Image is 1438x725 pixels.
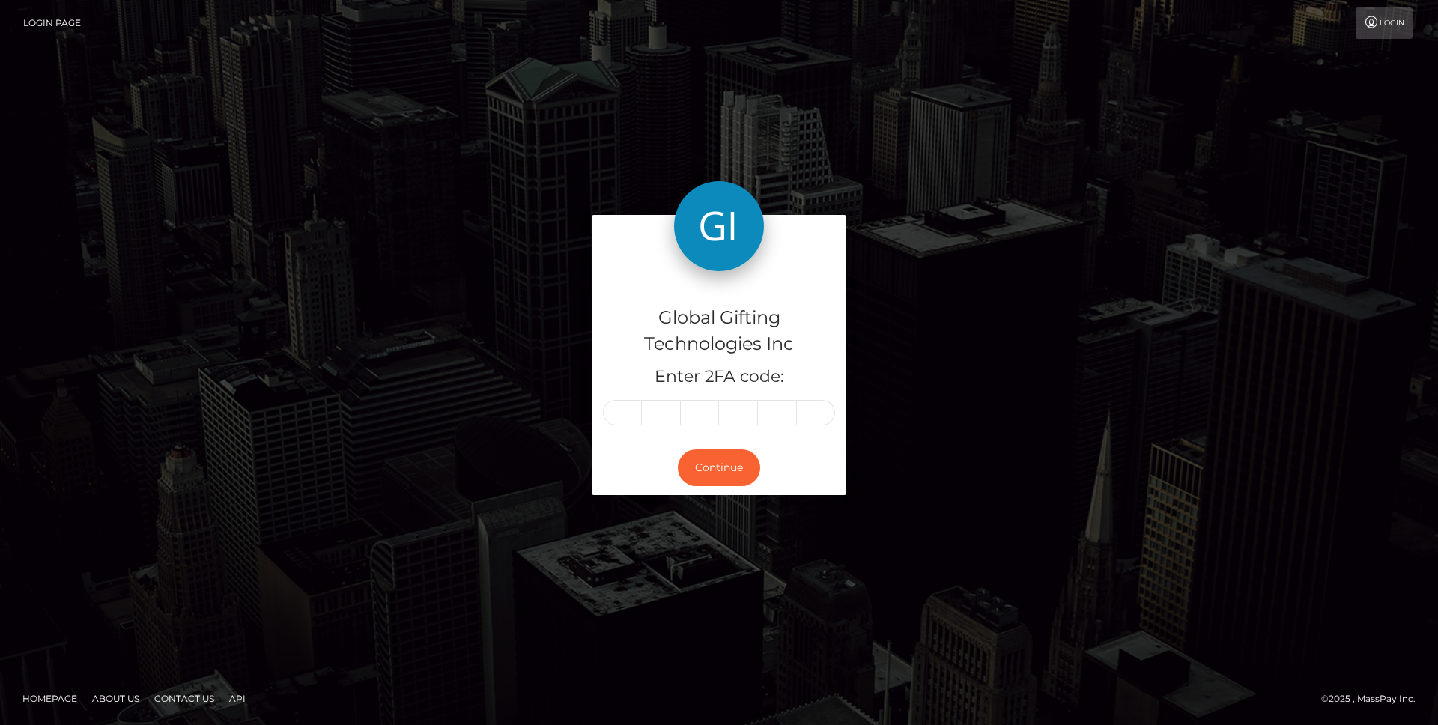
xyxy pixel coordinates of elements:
img: Global Gifting Technologies Inc [674,181,764,271]
button: Continue [678,449,760,486]
h4: Global Gifting Technologies Inc [603,305,835,357]
a: Homepage [16,687,83,710]
a: About Us [86,687,145,710]
a: API [223,687,252,710]
a: Contact Us [148,687,220,710]
div: © 2025 , MassPay Inc. [1321,691,1427,707]
a: Login Page [23,7,81,39]
a: Login [1356,7,1413,39]
h5: Enter 2FA code: [603,365,835,389]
